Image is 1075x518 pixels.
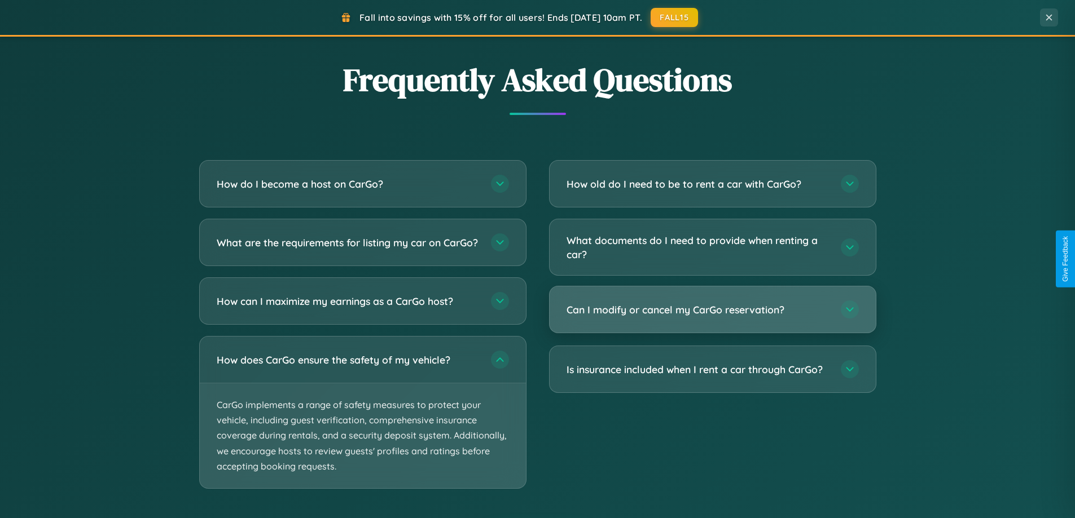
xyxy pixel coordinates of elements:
p: CarGo implements a range of safety measures to protect your vehicle, including guest verification... [200,383,526,488]
h3: Is insurance included when I rent a car through CarGo? [567,362,830,377]
h3: Can I modify or cancel my CarGo reservation? [567,303,830,317]
h3: How old do I need to be to rent a car with CarGo? [567,177,830,191]
h3: What documents do I need to provide when renting a car? [567,233,830,261]
h3: How can I maximize my earnings as a CarGo host? [217,294,480,308]
span: Fall into savings with 15% off for all users! Ends [DATE] 10am PT. [359,12,642,23]
button: FALL15 [651,8,698,27]
h3: How does CarGo ensure the safety of my vehicle? [217,353,480,367]
h3: What are the requirements for listing my car on CarGo? [217,236,480,250]
h2: Frequently Asked Questions [199,58,876,101]
h3: How do I become a host on CarGo? [217,177,480,191]
div: Give Feedback [1061,236,1069,282]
